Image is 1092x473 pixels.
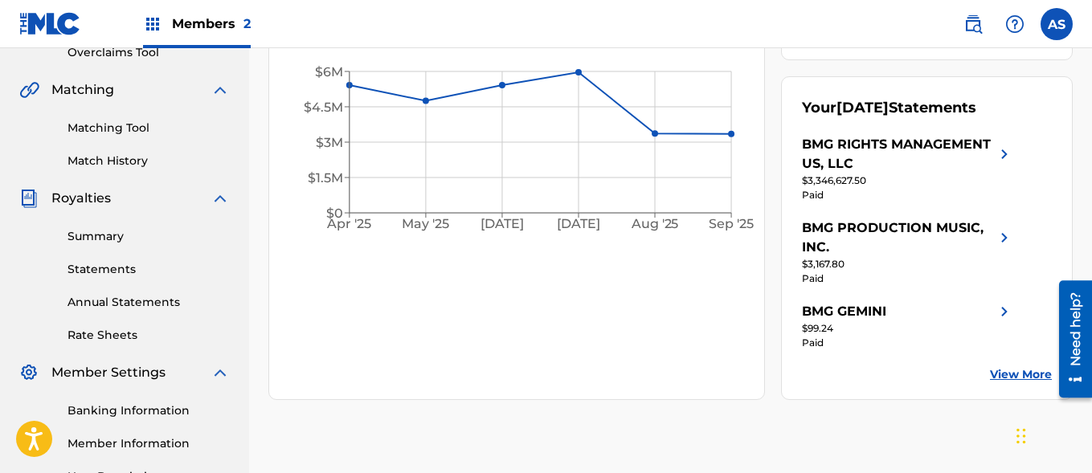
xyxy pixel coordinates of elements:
[802,218,995,257] div: BMG PRODUCTION MUSIC, INC.
[51,189,111,208] span: Royalties
[1016,412,1026,460] div: Drag
[315,64,343,80] tspan: $6M
[19,189,39,208] img: Royalties
[802,135,1014,202] a: BMG RIGHTS MANAGEMENT US, LLCright chevron icon$3,346,627.50Paid
[67,435,230,452] a: Member Information
[19,363,39,382] img: Member Settings
[326,206,343,221] tspan: $0
[999,8,1031,40] div: Help
[211,80,230,100] img: expand
[802,135,995,173] div: BMG RIGHTS MANAGEMENT US, LLC
[802,257,1014,271] div: $3,167.80
[67,294,230,311] a: Annual Statements
[802,188,1014,202] div: Paid
[67,153,230,169] a: Match History
[802,302,1014,350] a: BMG GEMINIright chevron icon$99.24Paid
[995,218,1014,257] img: right chevron icon
[211,189,230,208] img: expand
[211,363,230,382] img: expand
[995,302,1014,321] img: right chevron icon
[990,366,1052,383] a: View More
[1047,275,1092,404] iframe: Resource Center
[802,336,1014,350] div: Paid
[51,80,114,100] span: Matching
[1005,14,1025,34] img: help
[802,302,886,321] div: BMG GEMINI
[67,402,230,419] a: Banking Information
[304,100,343,115] tspan: $4.5M
[67,44,230,61] a: Overclaims Tool
[67,228,230,245] a: Summary
[67,327,230,344] a: Rate Sheets
[710,217,755,232] tspan: Sep '25
[802,321,1014,336] div: $99.24
[995,135,1014,173] img: right chevron icon
[403,217,450,232] tspan: May '25
[172,14,251,33] span: Members
[963,14,983,34] img: search
[19,80,39,100] img: Matching
[558,217,601,232] tspan: [DATE]
[19,12,81,35] img: MLC Logo
[802,97,976,119] div: Your Statements
[327,217,372,232] tspan: Apr '25
[316,135,343,150] tspan: $3M
[802,271,1014,286] div: Paid
[67,120,230,137] a: Matching Tool
[143,14,162,34] img: Top Rightsholders
[957,8,989,40] a: Public Search
[481,217,524,232] tspan: [DATE]
[802,173,1014,188] div: $3,346,627.50
[243,16,251,31] span: 2
[308,170,343,186] tspan: $1.5M
[802,218,1014,286] a: BMG PRODUCTION MUSIC, INC.right chevron icon$3,167.80Paid
[836,99,889,116] span: [DATE]
[1012,396,1092,473] iframe: Chat Widget
[631,217,679,232] tspan: Aug '25
[67,261,230,278] a: Statements
[51,363,166,382] span: Member Settings
[1041,8,1073,40] div: User Menu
